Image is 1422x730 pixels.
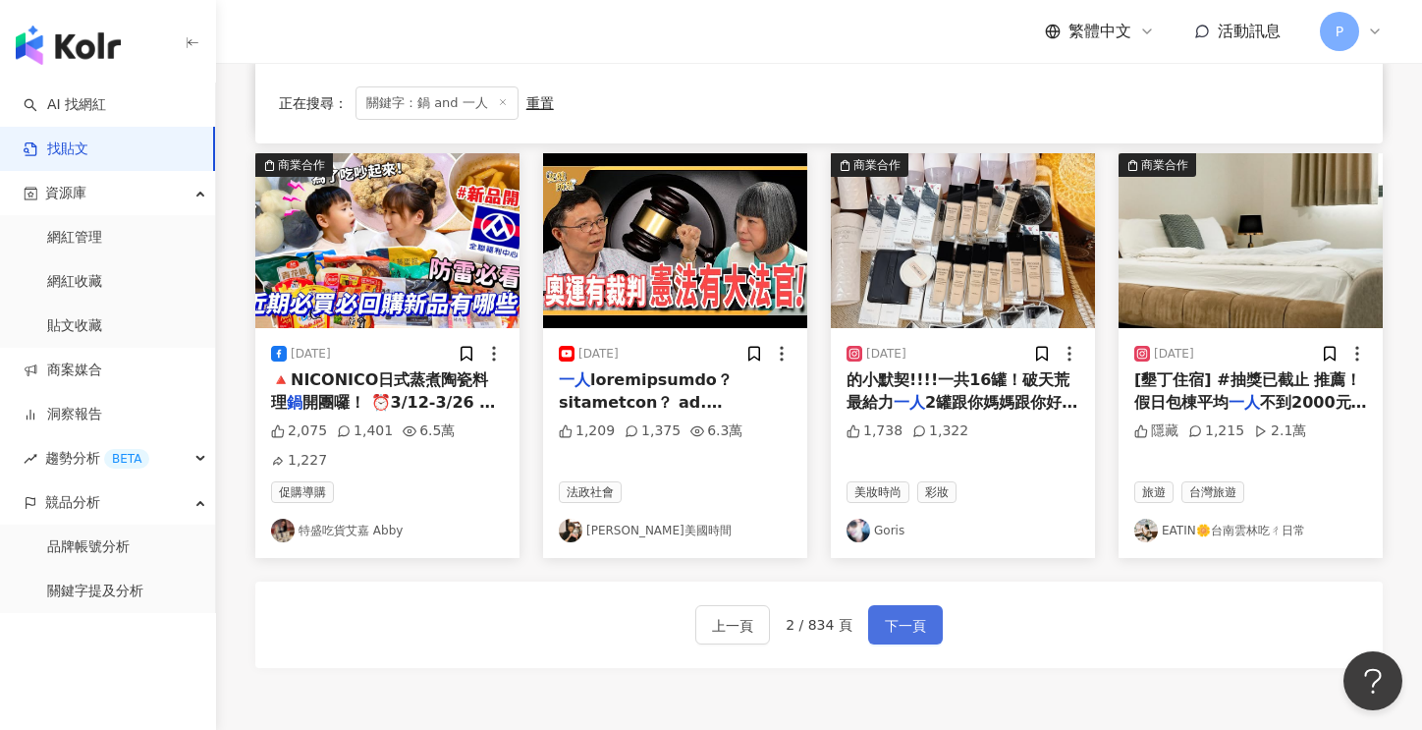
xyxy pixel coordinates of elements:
[1181,481,1244,503] span: 台灣旅遊
[104,449,149,469] div: BETA
[847,393,1077,433] span: 2罐跟你媽媽跟你好閨蜜一起!!!!
[847,481,909,503] span: 美妝時尚
[45,436,149,480] span: 趨勢分析
[45,480,100,525] span: 競品分析
[917,481,957,503] span: 彩妝
[24,452,37,466] span: rise
[1343,651,1402,710] iframe: Help Scout Beacon - Open
[1254,421,1306,441] div: 2.1萬
[559,481,622,503] span: 法政社會
[831,153,1095,328] div: post-image商業合作
[271,393,499,433] span: 開團囉！ ⏰3/12-3/26 🛒h
[403,421,455,441] div: 6.5萬
[291,346,331,363] div: [DATE]
[24,405,102,424] a: 洞察報告
[24,95,106,115] a: searchAI 找網紅
[1229,393,1260,412] mark: 一人
[47,228,102,248] a: 網紅管理
[337,421,393,441] div: 1,401
[16,26,121,65] img: logo
[271,451,327,471] div: 1,227
[1134,519,1367,542] a: KOL AvatarEATIN🌼台南雲林吃ㄔ日常
[559,370,590,389] mark: 一人
[866,346,906,363] div: [DATE]
[690,421,742,441] div: 6.3萬
[712,614,753,638] span: 上一頁
[45,171,86,215] span: 資源庫
[1188,421,1244,441] div: 1,215
[625,421,681,441] div: 1,375
[543,153,807,328] img: post-image
[24,140,88,159] a: 找貼文
[47,582,143,601] a: 關鍵字提及分析
[271,481,334,503] span: 促購導購
[695,605,770,645] button: 上一頁
[255,153,520,328] div: post-image商業合作
[255,153,520,328] img: post-image
[1134,519,1158,542] img: KOL Avatar
[559,519,582,542] img: KOL Avatar
[559,519,792,542] a: KOL Avatar[PERSON_NAME]美國時間
[853,155,901,175] div: 商業合作
[912,421,968,441] div: 1,322
[47,316,102,336] a: 貼文收藏
[894,393,925,412] mark: 一人
[279,95,348,111] span: 正在搜尋 ：
[1119,153,1383,328] img: post-image
[1134,370,1361,411] span: [墾丁住宿] #抽獎已截止 推薦！假日包棟平均
[47,272,102,292] a: 網紅收藏
[1134,421,1178,441] div: 隱藏
[24,361,102,380] a: 商案媒合
[847,519,1079,542] a: KOL AvatarGoris
[578,346,619,363] div: [DATE]
[1068,21,1131,42] span: 繁體中文
[885,614,926,638] span: 下一頁
[287,393,302,412] mark: 鍋
[278,155,325,175] div: 商業合作
[847,421,902,441] div: 1,738
[868,605,943,645] button: 下一頁
[847,519,870,542] img: KOL Avatar
[1218,22,1281,40] span: 活動訊息
[47,537,130,557] a: 品牌帳號分析
[271,519,295,542] img: KOL Avatar
[1336,21,1343,42] span: P
[355,86,519,120] span: 關鍵字：鍋 and 一人
[526,95,554,111] div: 重置
[1141,155,1188,175] div: 商業合作
[271,370,488,411] span: 🔺NICONICO日式蒸煮陶瓷料理
[271,519,504,542] a: KOL Avatar特盛吃貨艾嘉 Abby
[786,617,852,633] span: 2 / 834 頁
[1154,346,1194,363] div: [DATE]
[831,153,1095,328] img: post-image
[559,421,615,441] div: 1,209
[271,421,327,441] div: 2,075
[1119,153,1383,328] div: post-image商業合作
[847,370,1069,411] span: 的小默契!!!!一共16罐！破天荒最給力
[1134,481,1174,503] span: 旅遊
